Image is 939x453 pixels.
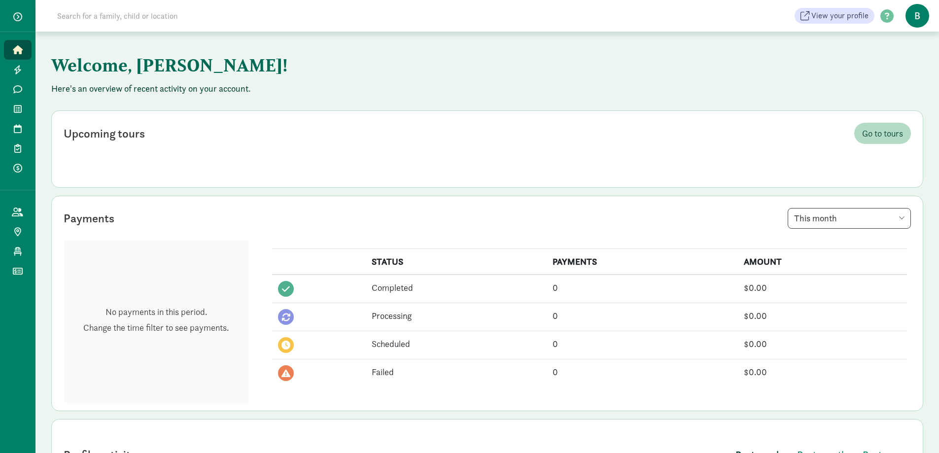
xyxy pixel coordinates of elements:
div: 0 [553,309,731,322]
div: 0 [553,337,731,350]
h1: Welcome, [PERSON_NAME]! [51,47,539,83]
span: View your profile [811,10,869,22]
th: AMOUNT [738,249,907,275]
input: Search for a family, child or location [51,6,328,26]
div: $0.00 [744,309,901,322]
div: 0 [553,281,731,294]
span: Go to tours [862,127,903,140]
p: No payments in this period. [83,306,229,318]
span: B [905,4,929,28]
div: $0.00 [744,337,901,350]
p: Here's an overview of recent activity on your account. [51,83,923,95]
div: Upcoming tours [64,125,145,142]
div: $0.00 [744,281,901,294]
a: View your profile [795,8,874,24]
p: Change the time filter to see payments. [83,322,229,334]
div: Completed [372,281,541,294]
div: 0 [553,365,731,379]
a: Go to tours [854,123,911,144]
div: Processing [372,309,541,322]
div: Failed [372,365,541,379]
div: $0.00 [744,365,901,379]
th: PAYMENTS [547,249,737,275]
div: Scheduled [372,337,541,350]
th: STATUS [366,249,547,275]
div: Payments [64,209,114,227]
